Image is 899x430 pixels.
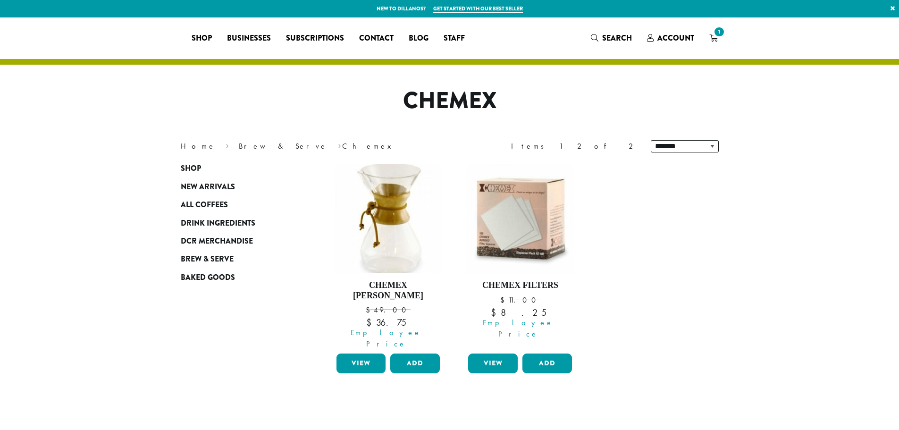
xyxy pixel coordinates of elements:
span: Brew & Serve [181,253,234,265]
h4: Chemex Filters [466,280,574,291]
span: › [338,137,341,152]
a: Brew & Serve [239,141,328,151]
nav: Breadcrumb [181,141,436,152]
a: Get started with our best seller [433,5,523,13]
span: Contact [359,33,394,44]
span: Search [602,33,632,43]
span: New Arrivals [181,181,235,193]
bdi: 8.25 [491,306,550,319]
a: Chemex [PERSON_NAME] $49.00 Employee Price [334,164,443,350]
span: DCR Merchandise [181,236,253,247]
a: Drink Ingredients [181,214,294,232]
a: View [336,354,386,373]
a: DCR Merchandise [181,232,294,250]
span: Account [657,33,694,43]
a: New Arrivals [181,178,294,196]
button: Add [522,354,572,373]
span: Blog [409,33,428,44]
img: Chemex-e1551572504514-293x300.jpg [335,164,441,273]
bdi: 11.00 [500,295,540,305]
span: $ [500,295,508,305]
a: Home [181,141,216,151]
span: Staff [444,33,465,44]
img: Chemex-Filters-e1551572632731-300x300.jpg [466,164,574,273]
span: › [226,137,229,152]
a: Search [583,30,639,46]
a: Baked Goods [181,269,294,287]
span: $ [366,305,374,315]
span: 1 [713,25,725,38]
div: Items 1-2 of 2 [511,141,637,152]
h4: Chemex [PERSON_NAME] [334,280,443,301]
span: Baked Goods [181,272,235,284]
span: Drink Ingredients [181,218,255,229]
span: Employee Price [330,327,443,350]
a: Brew & Serve [181,250,294,268]
a: Shop [181,160,294,177]
span: All Coffees [181,199,228,211]
span: $ [366,316,376,329]
span: Shop [192,33,212,44]
a: View [468,354,518,373]
span: Subscriptions [286,33,344,44]
bdi: 36.75 [366,316,410,329]
a: Staff [436,31,472,46]
a: Chemex Filters $11.00 Employee Price [466,164,574,350]
span: $ [491,306,501,319]
bdi: 49.00 [366,305,411,315]
span: Businesses [227,33,271,44]
a: Shop [184,31,219,46]
a: All Coffees [181,196,294,214]
span: Employee Price [462,317,574,340]
button: Add [390,354,440,373]
span: Shop [181,163,201,175]
h1: Chemex [174,87,726,115]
